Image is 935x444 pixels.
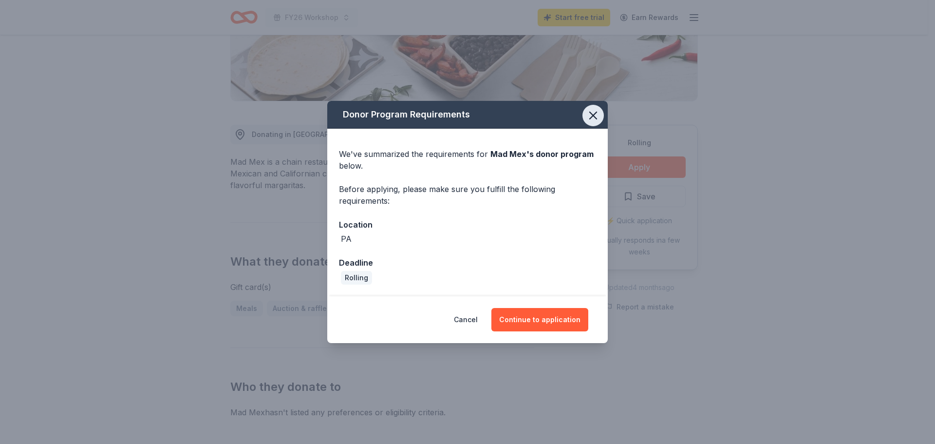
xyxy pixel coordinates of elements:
[339,218,596,231] div: Location
[327,101,608,129] div: Donor Program Requirements
[341,233,352,245] div: PA
[339,183,596,207] div: Before applying, please make sure you fulfill the following requirements:
[491,308,588,331] button: Continue to application
[341,271,372,285] div: Rolling
[454,308,478,331] button: Cancel
[339,256,596,269] div: Deadline
[339,148,596,172] div: We've summarized the requirements for below.
[490,149,594,159] span: Mad Mex 's donor program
